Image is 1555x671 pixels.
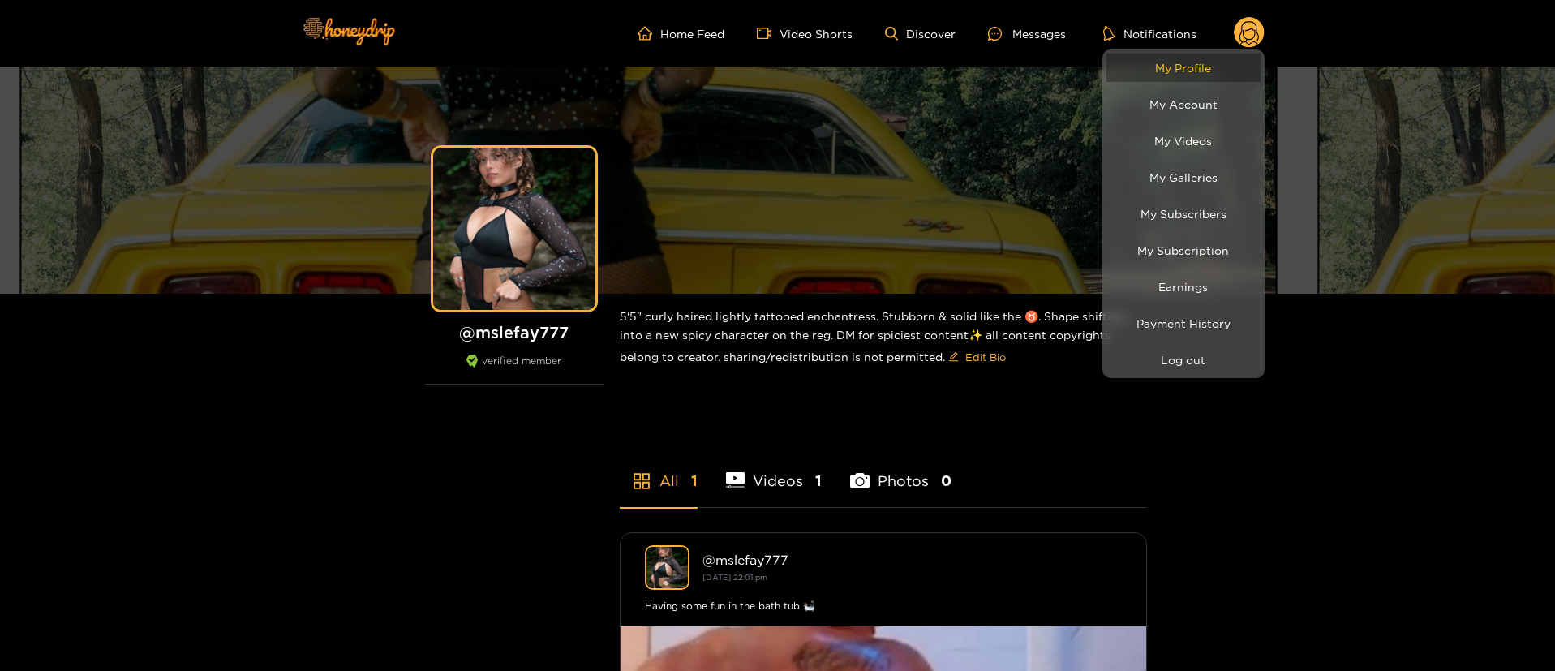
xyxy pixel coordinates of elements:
[1106,309,1261,338] a: Payment History
[1106,127,1261,155] a: My Videos
[1106,90,1261,118] a: My Account
[1106,346,1261,374] button: Log out
[1106,54,1261,82] a: My Profile
[1106,163,1261,191] a: My Galleries
[1106,236,1261,265] a: My Subscription
[1106,200,1261,228] a: My Subscribers
[1106,273,1261,301] a: Earnings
